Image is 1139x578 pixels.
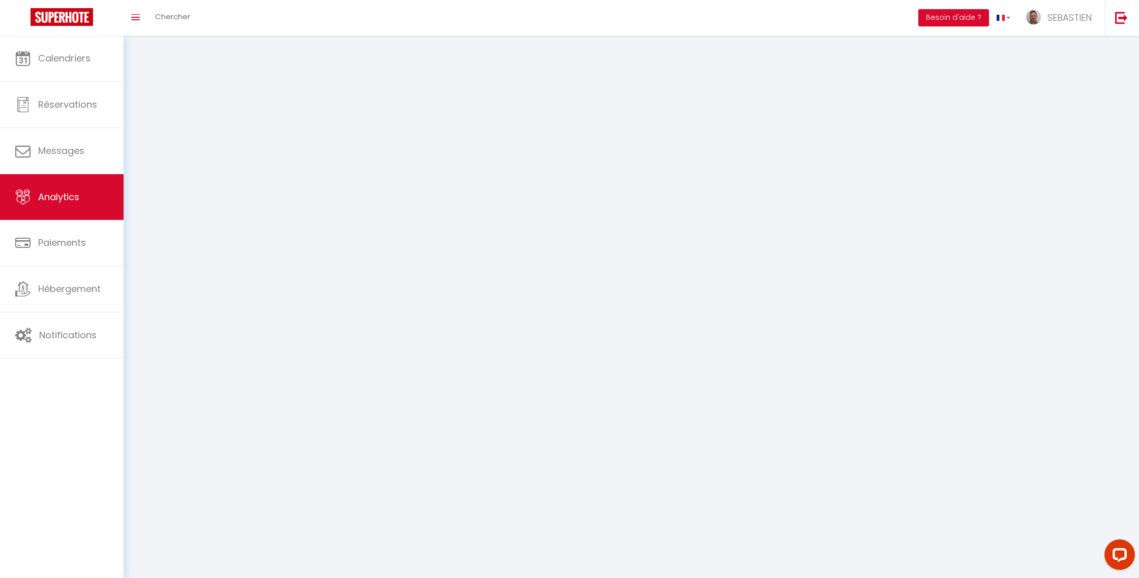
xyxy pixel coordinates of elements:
button: Besoin d'aide ? [918,9,989,26]
iframe: LiveChat chat widget [1096,535,1139,578]
img: Super Booking [31,8,93,26]
span: Hébergement [38,282,101,295]
span: Notifications [39,329,97,341]
span: Calendriers [38,52,91,65]
span: Chercher [155,11,190,22]
span: Messages [38,144,84,157]
img: ... [1026,9,1041,26]
img: logout [1115,11,1128,24]
span: Réservations [38,98,97,111]
span: SEBASTIEN [1047,11,1092,24]
span: Analytics [38,190,79,203]
span: Paiements [38,236,86,249]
